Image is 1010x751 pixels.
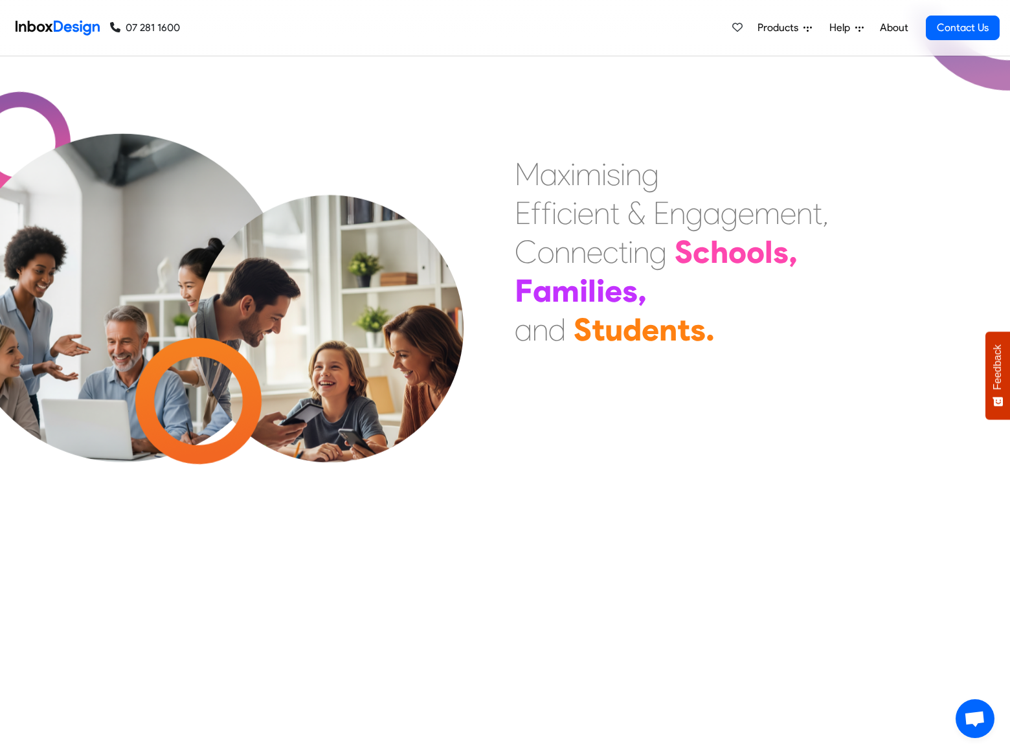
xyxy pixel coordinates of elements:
div: i [596,271,605,309]
div: C [515,232,537,271]
div: n [554,232,570,271]
div: t [813,193,822,232]
div: n [570,232,587,271]
div: t [610,193,620,232]
div: a [515,309,532,348]
div: i [570,154,576,193]
span: Help [829,20,855,36]
div: i [601,154,607,193]
div: t [677,309,690,348]
div: M [515,154,540,193]
a: About [876,15,912,41]
div: g [642,154,659,193]
div: x [557,154,570,193]
div: n [796,193,813,232]
div: . [706,309,715,348]
div: i [552,193,557,232]
div: c [693,232,710,271]
div: S [675,232,693,271]
div: l [765,232,773,271]
div: l [588,271,596,309]
div: s [773,232,789,271]
div: e [738,193,754,232]
div: Open chat [956,699,994,738]
div: , [789,232,798,271]
div: i [628,232,633,271]
div: t [618,232,628,271]
div: c [603,232,618,271]
div: S [574,309,592,348]
div: m [576,154,601,193]
div: m [754,193,780,232]
div: E [653,193,669,232]
div: f [541,193,552,232]
div: g [721,193,738,232]
div: e [587,232,603,271]
div: m [552,271,579,309]
div: h [710,232,728,271]
a: Products [752,15,817,41]
div: , [638,271,647,309]
div: e [642,309,659,348]
button: Feedback - Show survey [985,331,1010,420]
div: s [622,271,638,309]
a: 07 281 1600 [110,20,180,36]
div: u [605,309,623,348]
div: e [780,193,796,232]
div: c [557,193,572,232]
div: n [594,193,610,232]
div: o [728,232,746,271]
a: Contact Us [926,16,1000,40]
div: o [746,232,765,271]
div: t [592,309,605,348]
div: e [578,193,594,232]
div: d [623,309,642,348]
span: Products [757,20,803,36]
div: i [572,193,578,232]
div: a [540,154,557,193]
div: d [548,309,566,348]
span: Feedback [992,344,1004,390]
div: s [607,154,620,193]
div: s [690,309,706,348]
div: n [625,154,642,193]
div: o [537,232,554,271]
div: & [627,193,645,232]
div: n [669,193,686,232]
div: i [579,271,588,309]
div: E [515,193,531,232]
div: a [533,271,552,309]
div: n [532,309,548,348]
div: F [515,271,533,309]
div: n [633,232,649,271]
div: g [686,193,703,232]
div: n [659,309,677,348]
div: i [620,154,625,193]
a: Help [824,15,869,41]
img: parents_with_child.png [163,194,497,528]
div: , [822,193,829,232]
div: f [531,193,541,232]
div: e [605,271,622,309]
div: g [649,232,667,271]
div: a [703,193,721,232]
div: Maximising Efficient & Engagement, Connecting Schools, Families, and Students. [515,154,829,348]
